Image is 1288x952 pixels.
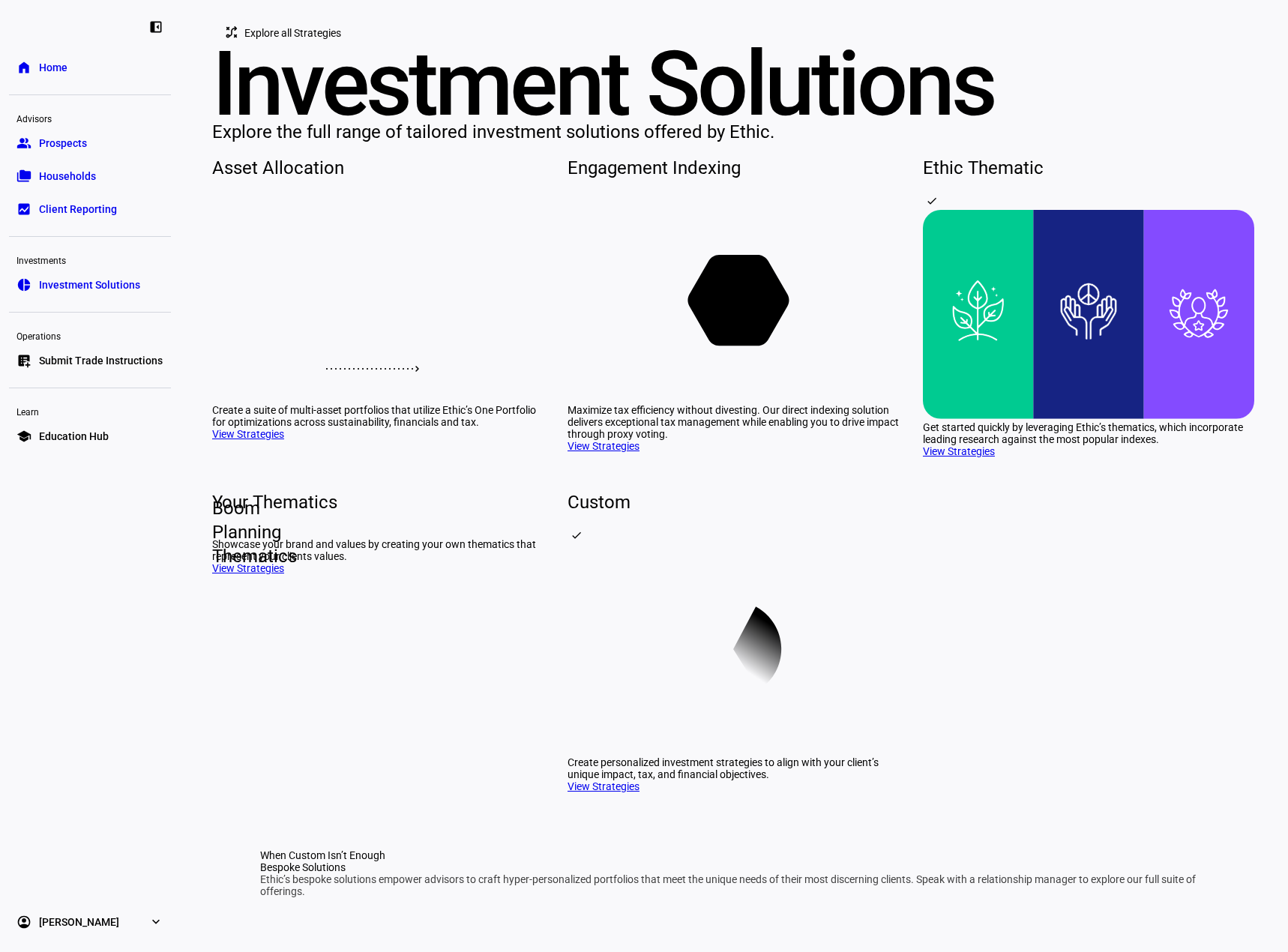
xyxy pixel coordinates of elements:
[9,107,171,128] div: Advisors
[9,270,171,300] a: pie_chartInvestment Solutions
[39,353,163,368] span: Submit Trade Instructions
[212,490,544,514] div: Your Thematics
[923,445,995,457] a: View Strategies
[39,915,119,930] span: [PERSON_NAME]
[926,195,938,207] mat-icon: check
[39,429,109,444] span: Education Hub
[212,538,544,562] div: Showcase your brand and values by creating your own thematics that represent your clients values.
[16,277,31,292] eth-mat-symbol: pie_chart
[260,861,1208,873] div: Bespoke Solutions
[212,404,544,428] div: Create a suite of multi-asset portfolios that utilize Ethic’s One Portfolio for optimizations acr...
[16,60,31,75] eth-mat-symbol: home
[9,52,171,82] a: homeHome
[9,128,171,158] a: groupProspects
[212,120,1256,144] div: Explore the full range of tailored investment solutions offered by Ethic.
[212,156,544,180] div: Asset Allocation
[9,194,171,224] a: bid_landscapeClient Reporting
[148,19,163,34] eth-mat-symbol: left_panel_close
[39,202,117,217] span: Client Reporting
[260,849,1208,861] div: When Custom Isn’t Enough
[568,756,899,780] div: Create personalized investment strategies to align with your client’s unique impact, tax, and fin...
[39,169,96,184] span: Households
[244,18,341,48] span: Explore all Strategies
[200,496,224,568] span: Boom Planning Thematics
[212,562,284,574] a: View Strategies
[9,400,171,421] div: Learn
[212,18,359,48] button: Explore all Strategies
[39,136,87,151] span: Prospects
[39,60,67,75] span: Home
[16,353,31,368] eth-mat-symbol: list_alt_add
[923,421,1254,445] div: Get started quickly by leveraging Ethic’s thematics, which incorporate leading research against t...
[16,136,31,151] eth-mat-symbol: group
[148,915,163,930] eth-mat-symbol: expand_more
[568,490,899,514] div: Custom
[16,915,31,930] eth-mat-symbol: account_circle
[260,873,1208,897] div: Ethic’s bespoke solutions empower advisors to craft hyper-personalized portfolios that meet the u...
[568,440,640,452] a: View Strategies
[9,249,171,270] div: Investments
[9,325,171,346] div: Operations
[16,169,31,184] eth-mat-symbol: folder_copy
[568,780,640,792] a: View Strategies
[212,48,1256,120] div: Investment Solutions
[212,428,284,440] a: View Strategies
[16,202,31,217] eth-mat-symbol: bid_landscape
[571,529,583,541] mat-icon: check
[923,156,1254,180] div: Ethic Thematic
[9,161,171,191] a: folder_copyHouseholds
[16,429,31,444] eth-mat-symbol: school
[568,156,899,180] div: Engagement Indexing
[224,25,239,40] mat-icon: tactic
[568,404,899,440] div: Maximize tax efficiency without divesting. Our direct indexing solution delivers exceptional tax ...
[39,277,140,292] span: Investment Solutions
